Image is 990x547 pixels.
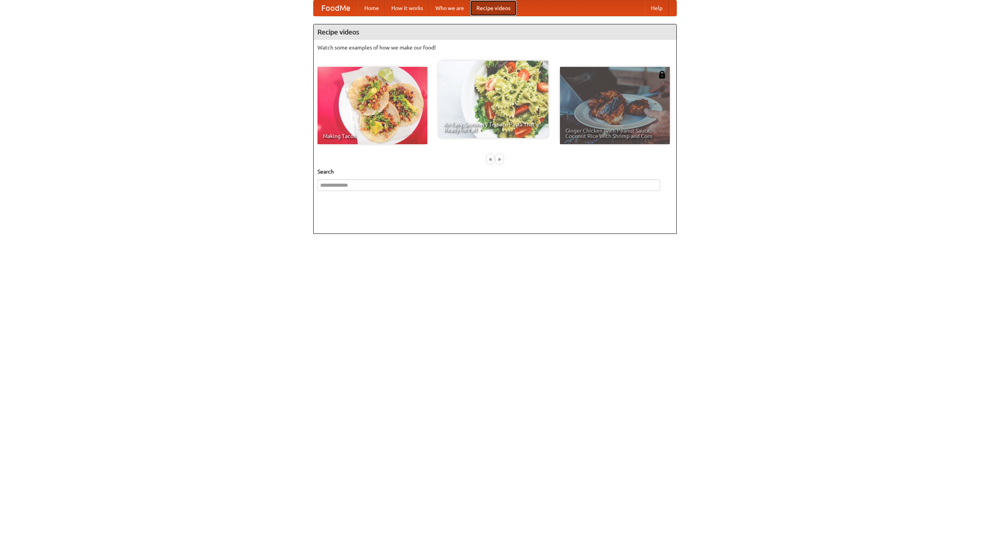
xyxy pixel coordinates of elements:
a: How it works [385,0,429,16]
a: Making Tacos [317,67,427,144]
a: Home [358,0,385,16]
p: Watch some examples of how we make our food! [317,44,673,51]
span: An Easy, Summery Tomato Pasta That's Ready for Fall [444,122,543,133]
h4: Recipe videos [314,24,676,40]
div: « [487,154,494,164]
span: Making Tacos [323,133,422,139]
a: An Easy, Summery Tomato Pasta That's Ready for Fall [439,61,548,138]
img: 483408.png [658,71,666,78]
a: FoodMe [314,0,358,16]
a: Who we are [429,0,470,16]
div: » [496,154,503,164]
a: Help [645,0,669,16]
h5: Search [317,168,673,176]
a: Recipe videos [470,0,517,16]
